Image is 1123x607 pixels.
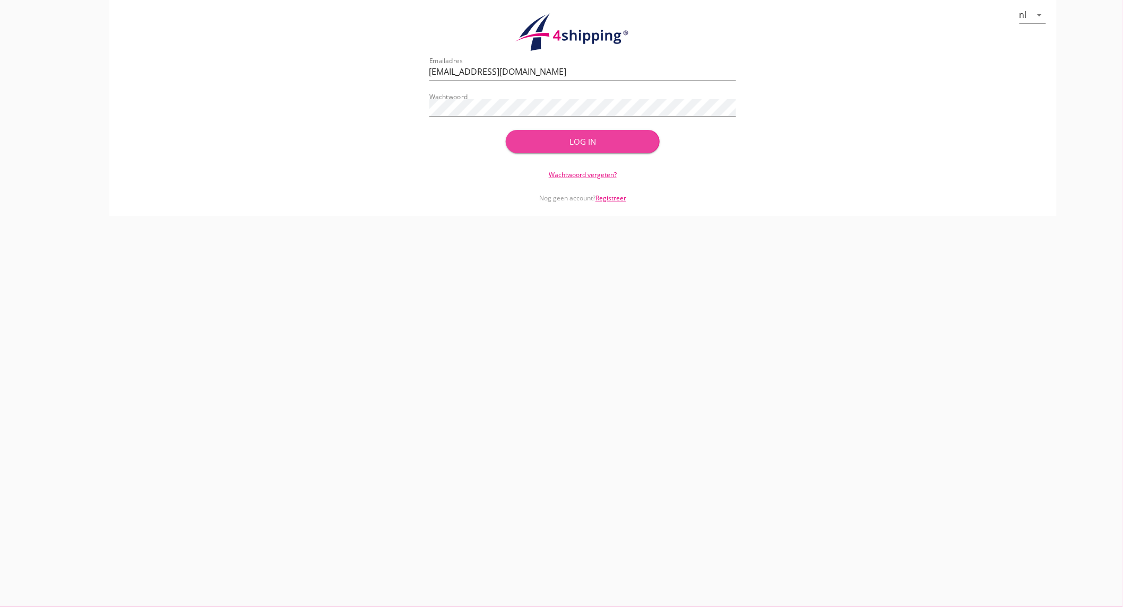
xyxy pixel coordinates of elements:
[429,63,737,80] input: Emailadres
[1020,10,1027,20] div: nl
[514,13,652,52] img: logo.1f945f1d.svg
[595,193,626,203] a: Registreer
[523,136,642,148] div: Log in
[506,130,659,153] button: Log in
[1033,8,1046,21] i: arrow_drop_down
[549,170,617,179] a: Wachtwoord vergeten?
[429,180,737,203] div: Nog geen account?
